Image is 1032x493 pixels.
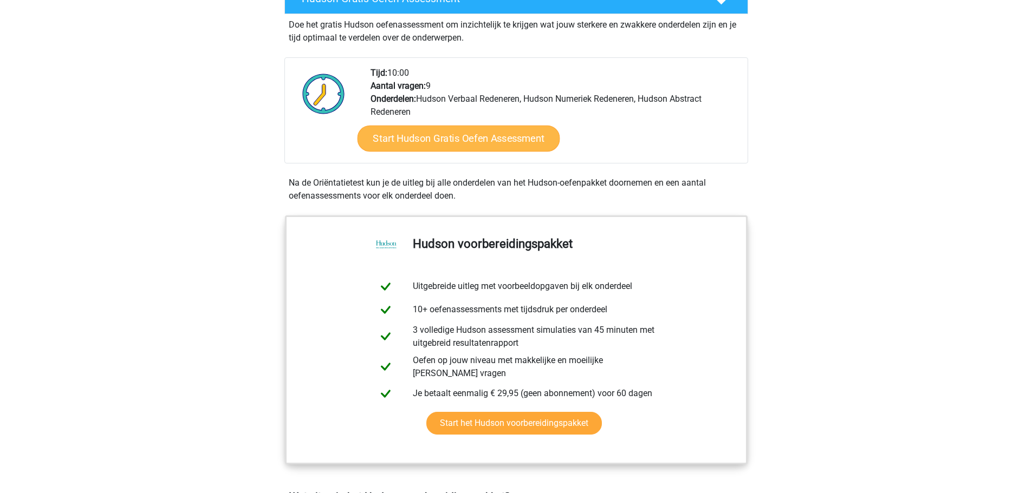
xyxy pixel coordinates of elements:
[296,67,351,121] img: Klok
[357,126,560,152] a: Start Hudson Gratis Oefen Assessment
[371,94,416,104] b: Onderdelen:
[284,14,748,44] div: Doe het gratis Hudson oefenassessment om inzichtelijk te krijgen wat jouw sterkere en zwakkere on...
[371,81,426,91] b: Aantal vragen:
[426,412,602,435] a: Start het Hudson voorbereidingspakket
[371,68,387,78] b: Tijd:
[362,67,747,163] div: 10:00 9 Hudson Verbaal Redeneren, Hudson Numeriek Redeneren, Hudson Abstract Redeneren
[284,176,748,202] div: Na de Oriëntatietest kun je de uitleg bij alle onderdelen van het Hudson-oefenpakket doornemen en...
